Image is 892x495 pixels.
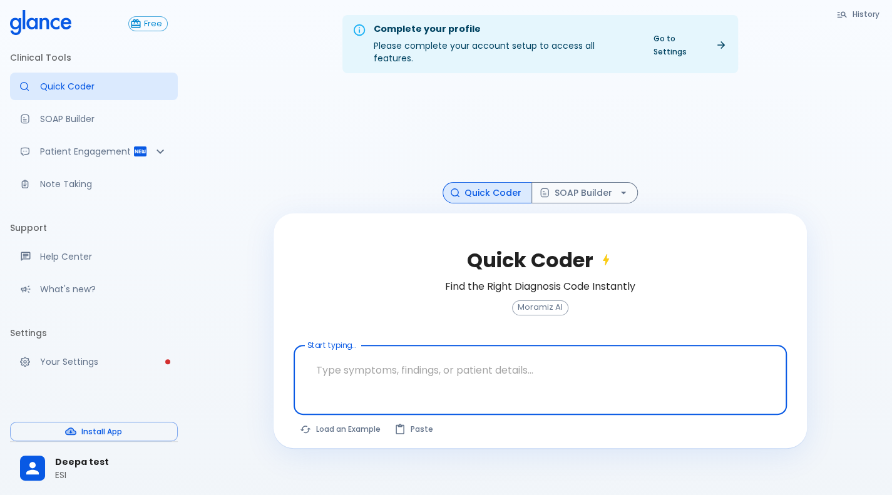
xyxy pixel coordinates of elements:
p: What's new? [40,283,168,295]
p: Help Center [40,250,168,263]
li: Support [10,213,178,243]
a: Click to view or change your subscription [128,16,178,31]
button: Free [128,16,168,31]
h2: Quick Coder [467,248,613,272]
span: Free [139,19,167,29]
div: Patient Reports & Referrals [10,138,178,165]
button: Install App [10,422,178,441]
p: ESI [55,469,168,481]
div: Complete your profile [374,23,636,36]
span: Moramiz AI [513,303,568,312]
button: SOAP Builder [531,182,638,204]
button: Paste from clipboard [388,420,441,438]
li: Settings [10,318,178,348]
span: Deepa test [55,456,168,469]
p: Patient Engagement [40,145,133,158]
a: Moramiz: Find ICD10AM codes instantly [10,73,178,100]
h6: Find the Right Diagnosis Code Instantly [445,278,635,295]
div: Deepa testESI [10,447,178,490]
p: SOAP Builder [40,113,168,125]
a: Go to Settings [646,29,733,61]
a: Docugen: Compose a clinical documentation in seconds [10,105,178,133]
p: Your Settings [40,355,168,368]
button: Load a random example [294,420,388,438]
button: History [830,5,887,23]
div: Please complete your account setup to access all features. [374,19,636,69]
button: Quick Coder [443,182,532,204]
li: Clinical Tools [10,43,178,73]
a: Advanced note-taking [10,170,178,198]
p: Quick Coder [40,80,168,93]
a: Please complete account setup [10,348,178,375]
a: Get help from our support team [10,243,178,270]
p: Note Taking [40,178,168,190]
div: Recent updates and feature releases [10,275,178,303]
